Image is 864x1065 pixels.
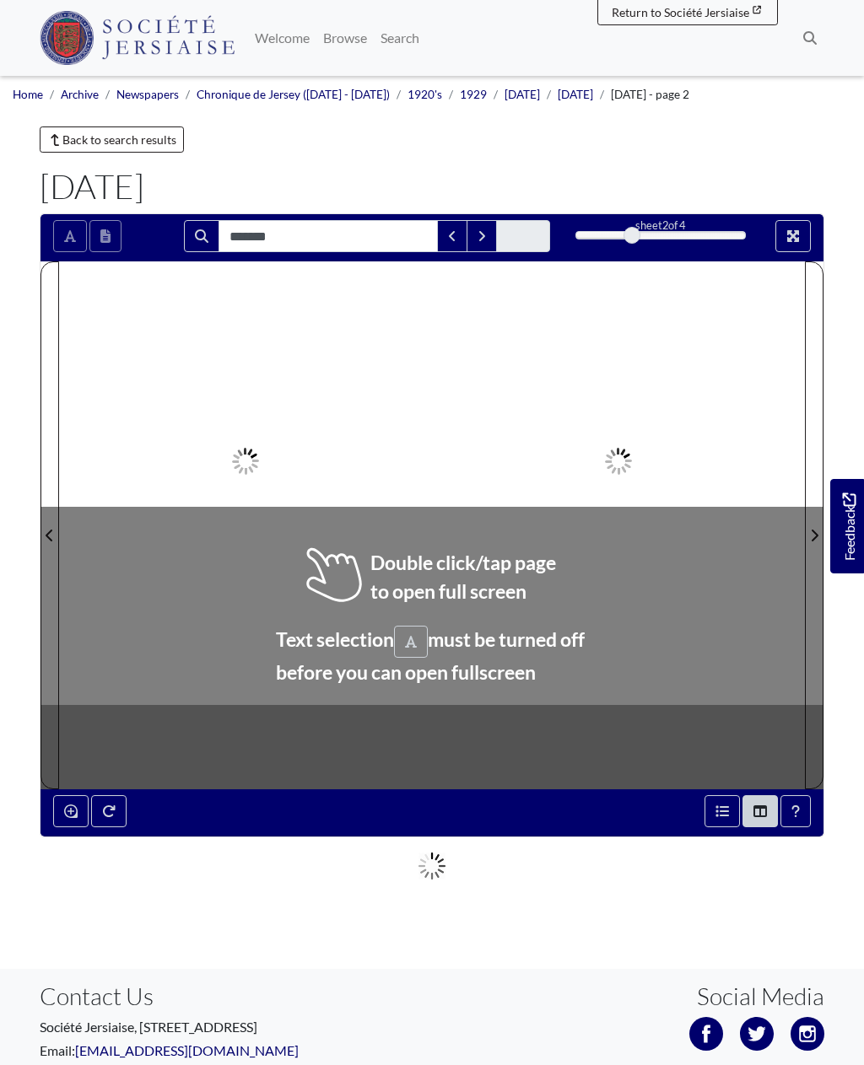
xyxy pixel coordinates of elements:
[611,88,689,101] span: [DATE] - page 2
[40,7,235,69] a: Société Jersiaise logo
[697,982,824,1011] h3: Social Media
[705,795,740,827] button: Open metadata window
[40,1041,419,1061] p: Email:
[40,982,419,1011] h3: Contact Us
[61,88,99,101] a: Archive
[780,795,811,827] button: Help
[830,479,864,573] a: Would you like to provide feedback?
[40,1017,419,1037] p: Société Jersiaise, [STREET_ADDRESS]
[184,220,219,252] button: Search
[75,1042,299,1058] a: [EMAIL_ADDRESS][DOMAIN_NAME]
[316,21,374,55] a: Browse
[505,88,540,101] a: [DATE]
[53,795,89,827] button: Enable or disable loupe tool (Alt+L)
[437,220,467,252] button: Previous Match
[374,21,426,55] a: Search
[40,166,824,207] h1: [DATE]
[91,795,127,827] button: Rotate the book
[40,261,59,788] button: Previous Page
[612,5,749,19] span: Return to Société Jersiaise
[742,795,778,827] button: Thumbnails
[558,88,593,101] a: [DATE]
[89,220,121,252] button: Open transcription window
[248,21,316,55] a: Welcome
[116,88,179,101] a: Newspapers
[575,218,746,234] div: sheet of 4
[408,88,442,101] a: 1920's
[460,88,487,101] a: 1929
[197,88,390,101] a: Chronique de Jersey ([DATE] - [DATE])
[839,493,859,562] span: Feedback
[40,11,235,65] img: Société Jersiaise
[219,220,438,252] input: Search for
[13,88,43,101] a: Home
[40,126,184,153] a: Back to search results
[805,261,823,788] button: Next Page
[775,220,811,252] button: Full screen mode
[53,220,87,252] button: Toggle text selection (Alt+T)
[467,220,497,252] button: Next Match
[662,218,668,232] span: 2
